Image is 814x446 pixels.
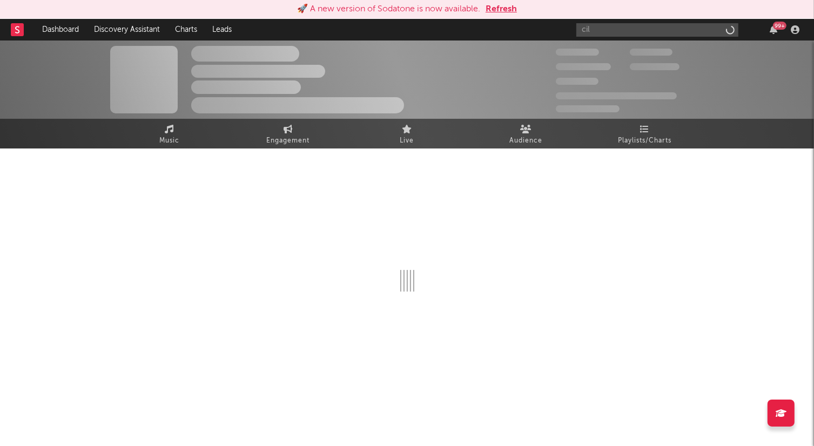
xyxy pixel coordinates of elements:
[576,23,738,37] input: Search for artists
[400,134,414,147] span: Live
[556,105,620,112] span: Jump Score: 85.0
[159,134,179,147] span: Music
[167,19,205,40] a: Charts
[348,119,467,148] a: Live
[556,92,677,99] span: 50,000,000 Monthly Listeners
[297,3,480,16] div: 🚀 A new version of Sodatone is now available.
[110,119,229,148] a: Music
[467,119,586,148] a: Audience
[630,63,680,70] span: 1,000,000
[556,78,598,85] span: 100,000
[586,119,704,148] a: Playlists/Charts
[556,49,599,56] span: 300,000
[773,22,786,30] div: 99 +
[267,134,310,147] span: Engagement
[205,19,239,40] a: Leads
[486,3,517,16] button: Refresh
[509,134,542,147] span: Audience
[556,63,611,70] span: 50,000,000
[86,19,167,40] a: Discovery Assistant
[229,119,348,148] a: Engagement
[630,49,672,56] span: 100,000
[35,19,86,40] a: Dashboard
[770,25,777,34] button: 99+
[618,134,671,147] span: Playlists/Charts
